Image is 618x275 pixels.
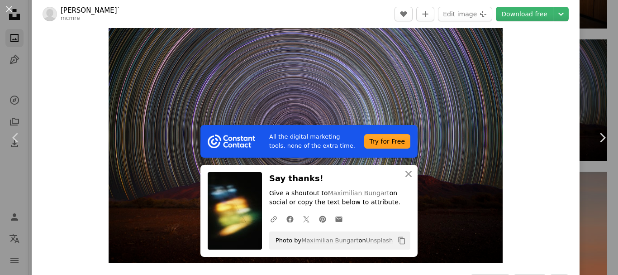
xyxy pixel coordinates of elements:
[586,94,618,181] a: Next
[331,210,347,228] a: Share over email
[395,7,413,21] button: Like
[328,189,390,197] a: Maximilian Bungart
[269,132,357,150] span: All the digital marketing tools, none of the extra time.
[301,237,358,244] a: Maximilian Bungart
[269,189,410,207] p: Give a shoutout to on social or copy the text below to attribute.
[208,135,255,148] img: file-1754318165549-24bf788d5b37
[366,237,393,244] a: Unsplash
[553,7,569,21] button: Choose download size
[200,125,418,158] a: All the digital marketing tools, none of the extra time.Try for Free
[61,15,80,21] a: mcmre
[314,210,331,228] a: Share on Pinterest
[496,7,553,21] a: Download free
[364,134,410,149] div: Try for Free
[416,7,434,21] button: Add to Collection
[269,172,410,185] h3: Say thanks!
[43,7,57,21] img: Go to Brian McMahon`'s profile
[282,210,298,228] a: Share on Facebook
[394,233,409,248] button: Copy to clipboard
[271,233,393,248] span: Photo by on
[298,210,314,228] a: Share on Twitter
[61,6,120,15] a: [PERSON_NAME]`
[438,7,492,21] button: Edit image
